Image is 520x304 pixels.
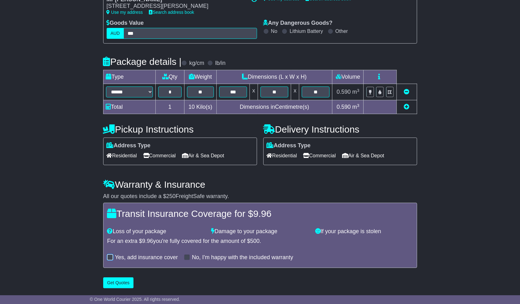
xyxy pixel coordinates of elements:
[90,297,180,302] span: © One World Courier 2025. All rights reserved.
[342,151,384,160] span: Air & Sea Depot
[216,100,332,114] td: Dimensions in Centimetre(s)
[107,151,137,160] span: Residential
[184,70,217,84] td: Weight
[115,254,178,261] label: Yes, add insurance cover
[104,228,208,235] div: Loss of your package
[107,10,143,15] a: Use my address
[103,70,155,84] td: Type
[263,20,333,27] label: Any Dangerous Goods?
[337,104,351,110] span: 0.590
[103,193,417,200] div: All our quotes include a $ FreightSafe warranty.
[142,238,153,244] span: 9.96
[103,100,155,114] td: Total
[107,28,124,39] label: AUD
[103,179,417,190] h4: Warranty & Insurance
[267,151,297,160] span: Residential
[192,254,293,261] label: No, I'm happy with the included warranty
[107,208,413,219] h4: Transit Insurance Coverage for $
[253,208,271,219] span: 9.96
[291,84,299,100] td: x
[189,104,195,110] span: 10
[184,100,217,114] td: Kilo(s)
[216,70,332,84] td: Dimensions (L x W x H)
[250,84,258,100] td: x
[357,88,360,93] sup: 3
[337,89,351,95] span: 0.590
[290,28,323,34] label: Lithium Battery
[155,100,184,114] td: 1
[107,3,245,10] div: [STREET_ADDRESS][PERSON_NAME]
[107,238,413,245] div: For an extra $ you're fully covered for the amount of $ .
[271,28,277,34] label: No
[404,104,410,110] a: Add new item
[182,151,224,160] span: Air & Sea Depot
[143,151,176,160] span: Commercial
[208,228,312,235] div: Damage to your package
[263,124,417,134] h4: Delivery Instructions
[267,142,311,149] label: Address Type
[107,142,151,149] label: Address Type
[149,10,194,15] a: Search address book
[303,151,336,160] span: Commercial
[352,89,360,95] span: m
[404,89,410,95] a: Remove this item
[332,70,364,84] td: Volume
[155,70,184,84] td: Qty
[107,20,144,27] label: Goods Value
[103,124,257,134] h4: Pickup Instructions
[250,238,260,244] span: 500
[357,103,360,108] sup: 3
[352,104,360,110] span: m
[312,228,416,235] div: If your package is stolen
[336,28,348,34] label: Other
[189,60,204,67] label: kg/cm
[215,60,225,67] label: lb/in
[166,193,176,199] span: 250
[103,56,182,67] h4: Package details |
[103,277,134,288] button: Get Quotes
